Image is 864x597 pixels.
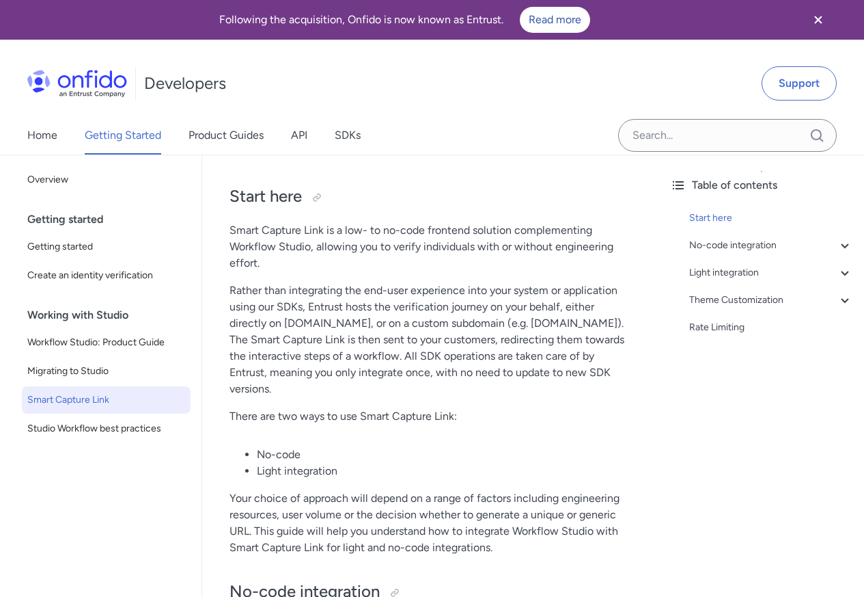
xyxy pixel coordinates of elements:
[27,392,185,408] span: Smart Capture Link
[22,415,191,442] a: Studio Workflow best practices
[22,166,191,194] a: Overview
[335,116,361,155] a: SDKs
[810,12,826,28] svg: Close banner
[257,447,632,463] li: No-code
[291,116,307,155] a: API
[27,302,196,329] div: Working with Studio
[793,3,844,37] button: Close banner
[689,210,853,226] a: Start here
[27,334,185,351] span: Workflow Studio: Product Guide
[229,490,632,556] p: Your choice of approach will depend on a range of factors including engineering resources, user v...
[520,7,590,33] a: Read more
[762,66,837,101] a: Support
[144,72,226,94] h1: Developers
[689,265,853,281] a: Light integration
[229,282,632,397] p: Rather than integrating the end-user experience into your system or application using our SDKs, E...
[689,237,853,254] a: No-code integration
[27,172,185,188] span: Overview
[22,386,191,414] a: Smart Capture Link
[257,463,632,479] li: Light integration
[22,358,191,385] a: Migrating to Studio
[27,239,185,255] span: Getting started
[27,421,185,437] span: Studio Workflow best practices
[85,116,161,155] a: Getting Started
[689,319,853,336] a: Rate Limiting
[22,329,191,356] a: Workflow Studio: Product Guide
[229,408,632,425] p: There are two ways to use Smart Capture Link:
[27,267,185,284] span: Create an identity verification
[27,116,57,155] a: Home
[689,292,853,308] a: Theme Customization
[670,177,853,194] div: Table of contents
[22,233,191,261] a: Getting started
[27,206,196,233] div: Getting started
[229,222,632,271] p: Smart Capture Link is a low- to no-code frontend solution complementing Workflow Studio, allowing...
[189,116,264,155] a: Product Guides
[229,185,632,209] h2: Start here
[27,70,127,97] img: Onfido Logo
[27,363,185,380] span: Migrating to Studio
[16,7,793,33] div: Following the acquisition, Onfido is now known as Entrust.
[618,119,837,152] input: Onfido search input field
[22,262,191,289] a: Create an identity verification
